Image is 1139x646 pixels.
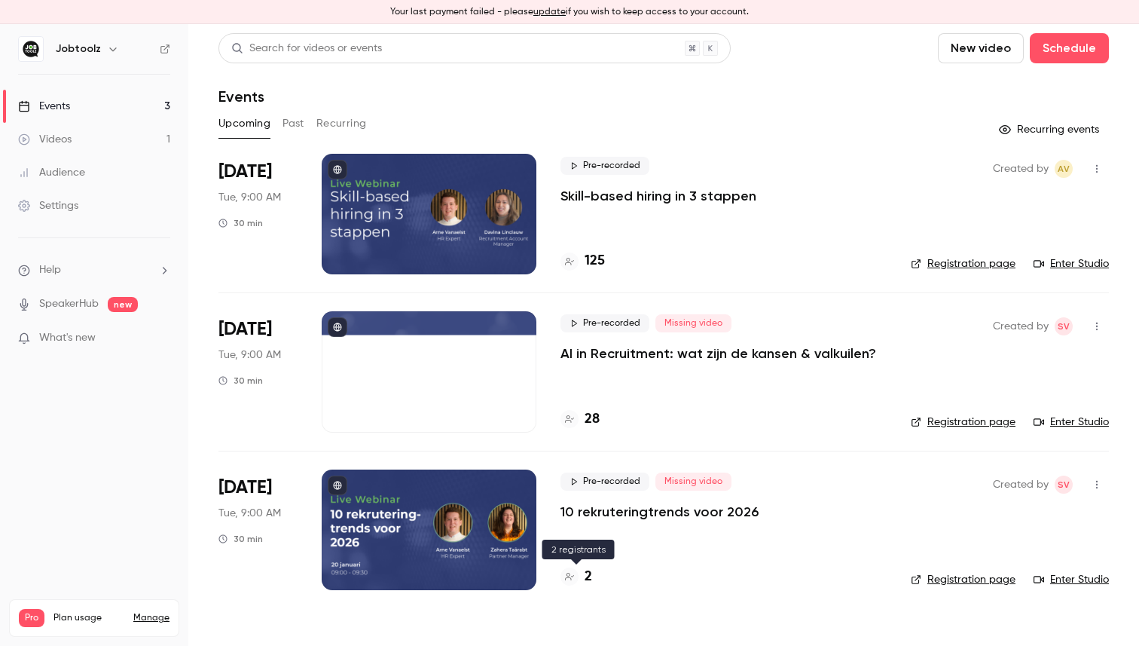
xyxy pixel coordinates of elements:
a: Enter Studio [1034,572,1109,587]
button: New video [938,33,1024,63]
span: Created by [993,160,1049,178]
h4: 28 [585,409,600,430]
a: Registration page [911,415,1015,430]
button: Schedule [1030,33,1109,63]
span: [DATE] [218,476,272,500]
span: Created by [993,476,1049,494]
img: Jobtoolz [19,37,43,61]
span: Missing video [655,314,731,332]
span: Pre-recorded [560,157,649,175]
div: Settings [18,198,78,213]
a: SpeakerHub [39,296,99,312]
span: [DATE] [218,317,272,341]
a: 2 [560,567,592,587]
div: Events [18,99,70,114]
button: Past [282,112,304,136]
div: Audience [18,165,85,180]
div: 30 min [218,375,263,387]
span: Plan usage [53,612,124,624]
span: What's new [39,330,96,346]
h6: Jobtoolz [56,41,101,57]
h4: 125 [585,251,605,271]
a: 28 [560,409,600,430]
a: Manage [133,612,169,624]
span: Simon Vandamme [1055,317,1073,335]
div: Nov 18 Tue, 9:00 AM (Europe/Brussels) [218,311,298,432]
button: update [533,5,566,19]
h4: 2 [585,567,592,587]
a: Registration page [911,572,1015,587]
span: Created by [993,317,1049,335]
div: 30 min [218,217,263,229]
span: SV [1058,476,1070,494]
span: Pro [19,609,44,627]
a: Enter Studio [1034,415,1109,430]
span: Tue, 9:00 AM [218,506,281,521]
span: Simon Vandamme [1055,476,1073,494]
div: Videos [18,132,72,147]
h1: Events [218,87,264,106]
span: Help [39,262,61,278]
a: 10 rekruteringtrends voor 2026 [560,503,759,521]
span: Tue, 9:00 AM [218,347,281,363]
span: Missing video [655,473,731,491]
span: SV [1058,317,1070,335]
div: Search for videos or events [231,41,382,57]
a: AI in Recruitment: wat zijn de kansen & valkuilen? [560,344,876,363]
span: [DATE] [218,160,272,184]
span: new [108,297,138,312]
span: Pre-recorded [560,473,649,491]
a: Skill-based hiring in 3 stappen [560,187,756,205]
p: Your last payment failed - please if you wish to keep access to your account. [390,5,749,19]
div: Jan 20 Tue, 9:00 AM (Europe/Brussels) [218,470,298,590]
span: Tue, 9:00 AM [218,190,281,205]
div: 30 min [218,533,263,545]
a: 125 [560,251,605,271]
button: Recurring events [992,118,1109,142]
button: Recurring [316,112,367,136]
span: Arne Vanaelst [1055,160,1073,178]
button: Upcoming [218,112,270,136]
span: AV [1058,160,1070,178]
div: Oct 21 Tue, 9:00 AM (Europe/Brussels) [218,154,298,274]
li: help-dropdown-opener [18,262,170,278]
a: Enter Studio [1034,256,1109,271]
span: Pre-recorded [560,314,649,332]
a: Registration page [911,256,1015,271]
